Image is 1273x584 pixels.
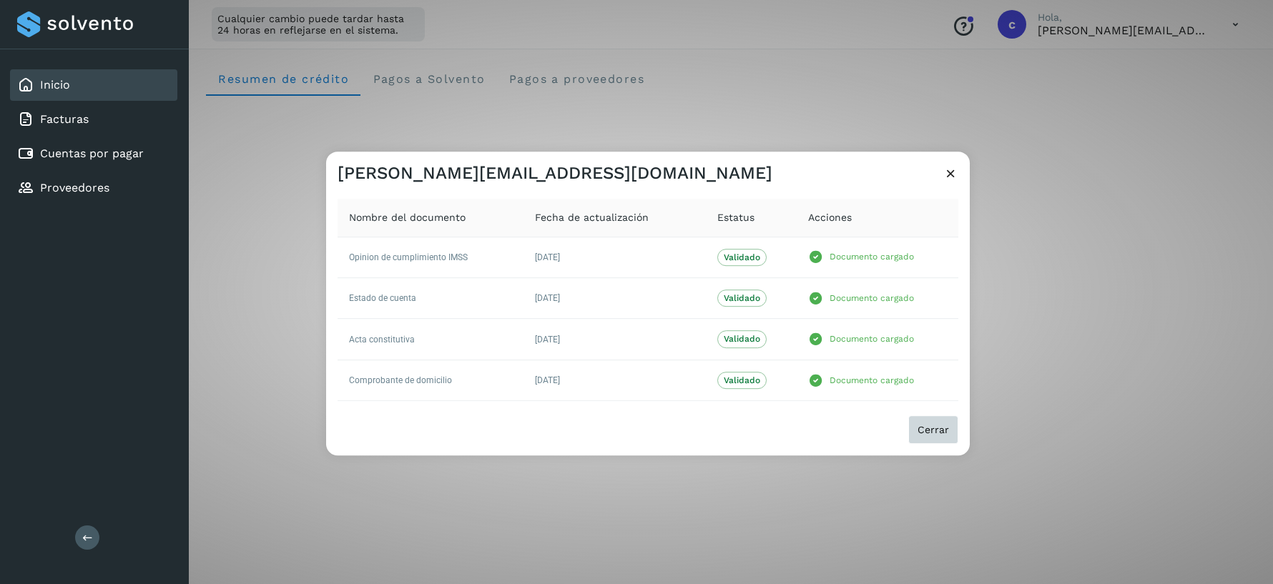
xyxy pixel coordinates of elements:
[40,112,89,126] a: Facturas
[724,293,760,303] p: Validado
[10,69,177,101] div: Inicio
[535,210,649,225] span: Fecha de actualización
[349,375,452,385] span: Comprobante de domicilio
[830,375,914,385] p: Documento cargado
[830,334,914,344] p: Documento cargado
[724,335,760,345] p: Validado
[808,210,852,225] span: Acciones
[724,252,760,262] p: Validado
[10,172,177,204] div: Proveedores
[10,138,177,169] div: Cuentas por pagar
[338,163,772,184] h3: [PERSON_NAME][EMAIL_ADDRESS][DOMAIN_NAME]
[535,293,560,303] span: [DATE]
[349,210,466,225] span: Nombre del documento
[908,415,958,444] button: Cerrar
[535,252,560,262] span: [DATE]
[40,78,70,91] a: Inicio
[40,147,144,160] a: Cuentas por pagar
[10,104,177,135] div: Facturas
[349,335,415,345] span: Acta constitutiva
[535,375,560,385] span: [DATE]
[535,335,560,345] span: [DATE]
[349,293,416,303] span: Estado de cuenta
[717,210,755,225] span: Estatus
[349,252,468,262] span: Opinion de cumplimiento IMSS
[40,181,109,194] a: Proveedores
[830,252,914,262] p: Documento cargado
[918,425,949,435] span: Cerrar
[724,375,760,385] p: Validado
[830,293,914,303] p: Documento cargado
